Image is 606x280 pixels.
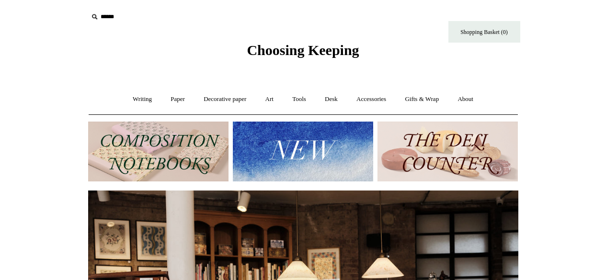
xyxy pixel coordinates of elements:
[396,87,447,112] a: Gifts & Wrap
[247,42,359,58] span: Choosing Keeping
[88,122,229,181] img: 202302 Composition ledgers.jpg__PID:69722ee6-fa44-49dd-a067-31375e5d54ec
[257,87,282,112] a: Art
[284,87,315,112] a: Tools
[377,122,518,181] img: The Deli Counter
[233,122,373,181] img: New.jpg__PID:f73bdf93-380a-4a35-bcfe-7823039498e1
[124,87,160,112] a: Writing
[316,87,346,112] a: Desk
[348,87,395,112] a: Accessories
[247,50,359,56] a: Choosing Keeping
[195,87,255,112] a: Decorative paper
[162,87,194,112] a: Paper
[448,21,520,43] a: Shopping Basket (0)
[449,87,482,112] a: About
